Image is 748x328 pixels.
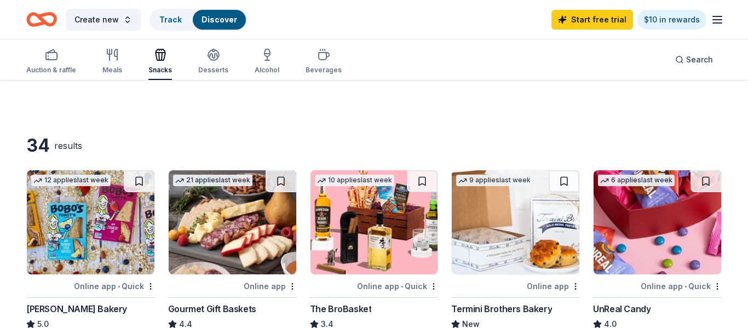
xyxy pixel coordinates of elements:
[401,282,403,291] span: •
[26,44,76,80] button: Auction & raffle
[149,9,247,31] button: TrackDiscover
[27,170,154,274] img: Image for Bobo's Bakery
[666,49,722,71] button: Search
[551,10,633,30] a: Start free trial
[456,175,533,186] div: 9 applies last week
[159,15,182,24] a: Track
[54,139,82,152] div: results
[168,302,256,315] div: Gourmet Gift Baskets
[255,44,279,80] button: Alcohol
[527,279,580,293] div: Online app
[148,44,172,80] button: Snacks
[66,9,141,31] button: Create new
[306,44,342,80] button: Beverages
[31,175,111,186] div: 12 applies last week
[686,53,713,66] span: Search
[118,282,120,291] span: •
[102,66,122,74] div: Meals
[255,66,279,74] div: Alcohol
[637,10,706,30] a: $10 in rewards
[148,66,172,74] div: Snacks
[202,15,237,24] a: Discover
[26,135,50,157] div: 34
[452,170,579,274] img: Image for Termini Brothers Bakery
[310,302,372,315] div: The BroBasket
[594,170,721,274] img: Image for UnReal Candy
[173,175,252,186] div: 21 applies last week
[169,170,296,274] img: Image for Gourmet Gift Baskets
[74,279,155,293] div: Online app Quick
[198,44,228,80] button: Desserts
[74,13,119,26] span: Create new
[198,66,228,74] div: Desserts
[26,7,57,32] a: Home
[26,66,76,74] div: Auction & raffle
[598,175,675,186] div: 6 applies last week
[310,170,438,274] img: Image for The BroBasket
[641,279,722,293] div: Online app Quick
[451,302,552,315] div: Termini Brothers Bakery
[102,44,122,80] button: Meals
[26,302,127,315] div: [PERSON_NAME] Bakery
[357,279,438,293] div: Online app Quick
[306,66,342,74] div: Beverages
[244,279,297,293] div: Online app
[684,282,687,291] span: •
[315,175,394,186] div: 10 applies last week
[593,302,651,315] div: UnReal Candy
